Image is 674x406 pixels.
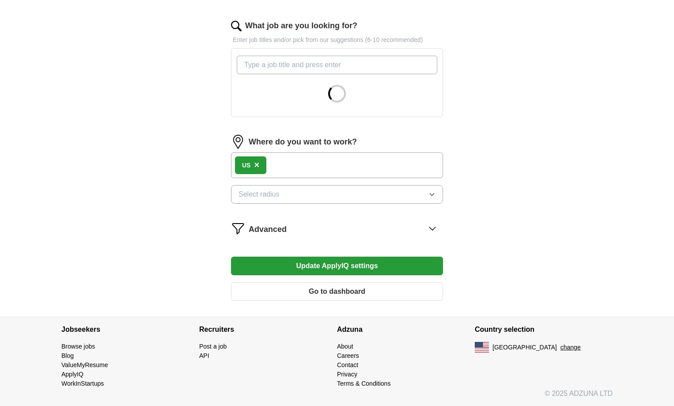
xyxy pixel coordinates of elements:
[337,371,357,378] a: Privacy
[61,371,83,378] a: ApplyIQ
[337,361,358,368] a: Contact
[337,380,390,387] a: Terms & Conditions
[492,343,557,352] span: [GEOGRAPHIC_DATA]
[245,20,357,32] label: What job are you looking for?
[249,224,287,235] span: Advanced
[54,388,620,406] div: © 2025 ADZUNA LTD
[231,282,443,301] button: Go to dashboard
[61,361,108,368] a: ValueMyResume
[337,352,359,359] a: Careers
[231,257,443,275] button: Update ApplyIQ settings
[231,135,245,149] img: location.png
[254,159,259,172] button: ×
[231,21,242,31] img: search.png
[199,343,227,350] a: Post a job
[475,342,489,353] img: US flag
[237,56,437,74] input: Type a job title and press enter
[239,189,280,200] span: Select radius
[199,352,209,359] a: API
[231,35,443,45] p: Enter job titles and/or pick from our suggestions (6-10 recommended)
[242,161,250,170] div: US
[560,343,581,352] button: change
[475,317,613,342] h4: Country selection
[61,343,95,350] a: Browse jobs
[249,136,357,148] label: Where do you want to work?
[337,343,353,350] a: About
[61,380,104,387] a: WorkInStartups
[231,185,443,204] button: Select radius
[231,221,245,235] img: filter
[254,160,259,170] span: ×
[61,352,74,359] a: Blog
